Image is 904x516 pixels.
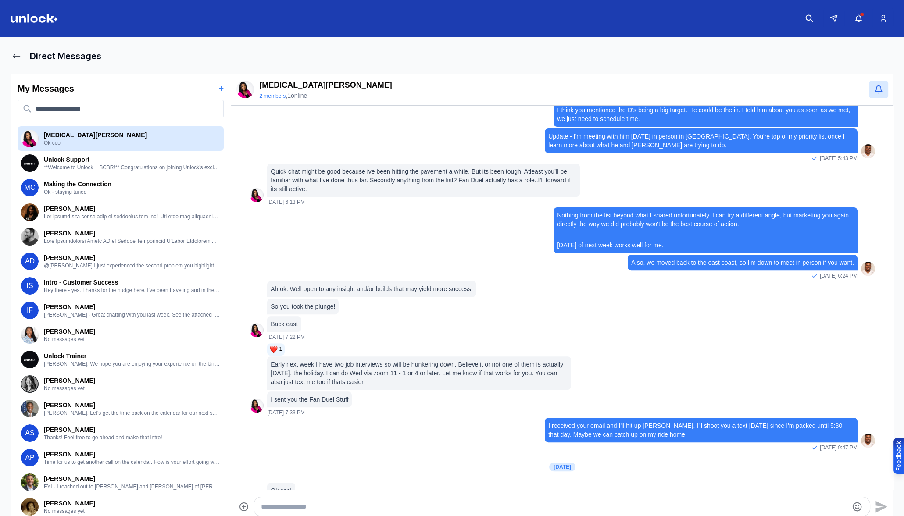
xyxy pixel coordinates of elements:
p: Ok - staying tuned [44,189,220,196]
p: I received your email and I'll hit up [PERSON_NAME]. I'll shoot you a text [DATE] since I'm packe... [548,421,854,439]
span: [DATE] 6:24 PM [820,272,858,279]
span: [DATE] 7:33 PM [267,409,305,416]
p: Intro - Customer Success [44,278,220,287]
img: User avatar [250,399,264,413]
p: [PERSON_NAME] [44,425,220,434]
p: Time for us to get another call on the calendar. How is your effort going with building the network? [44,459,220,466]
p: [PERSON_NAME]. Let's get the time back on the calendar for our next session. I'm curious of how t... [44,409,220,416]
p: [PERSON_NAME] [44,327,220,336]
p: [MEDICAL_DATA][PERSON_NAME] [44,131,220,139]
p: So you took the plunge! [271,302,335,311]
span: [DATE] 7:22 PM [267,334,305,341]
p: Lor Ipsumd sita conse adip el seddoeius tem inci! Utl etdo mag aliquaenim adm ven qu nostrude ull... [44,213,220,220]
p: Update - I'm meeting with him [DATE] in person in [GEOGRAPHIC_DATA]. You're top of my priority li... [548,132,854,149]
img: User avatar [21,400,39,417]
p: No messages yet [44,508,220,515]
p: No messages yet [44,336,220,343]
span: [DATE] 6:13 PM [267,199,305,206]
p: [PERSON_NAME] [44,204,220,213]
p: [PERSON_NAME] - Great chatting with you last week. See the attached links for the recordings you ... [44,311,220,318]
span: [DATE] 5:43 PM [820,155,858,162]
p: [PERSON_NAME] [44,302,220,311]
p: [PERSON_NAME] [44,253,220,262]
img: User avatar [21,473,39,491]
p: Thanks! Feel free to go ahead and make that intro! [44,434,220,441]
img: User avatar [21,351,39,368]
button: 2 members [259,93,286,100]
p: [DATE] of next week works well for me. [557,241,854,249]
p: [PERSON_NAME] [44,474,220,483]
p: Ok cool [271,486,291,495]
span: MC [21,179,39,196]
p: No messages yet [44,385,220,392]
button: + [219,82,224,95]
img: User avatar [861,434,875,448]
p: [PERSON_NAME] [44,401,220,409]
span: AS [21,424,39,442]
img: User avatar [861,144,875,158]
h1: Direct Messages [30,50,101,62]
div: Feedback [894,441,903,471]
img: User avatar [21,203,39,221]
p: Quick chat might be good because ive been hitting the pavement a while. But its been tough. Atlea... [271,167,576,193]
img: User avatar [21,326,39,344]
img: User avatar [250,490,264,504]
p: Lore Ipsumdolorsi Ametc AD el Seddoe Temporincid U'Labor Etdolorem Aliq Enim Adminim Venia Quisno... [44,238,220,245]
p: [PERSON_NAME] [44,499,220,508]
button: Provide feedback [893,438,904,474]
p: I sent you the Fan Duel Stuff [271,395,348,404]
img: User avatar [250,323,264,337]
img: User avatar [21,130,39,147]
img: User avatar [21,498,39,516]
p: Unlock Support [44,155,220,164]
div: [DATE] [549,463,575,471]
p: Ah ok. Well open to any insight and/or builds that may yield more success. [271,285,472,293]
img: User avatar [21,228,39,246]
img: User avatar [250,188,264,202]
p: [MEDICAL_DATA][PERSON_NAME] [259,79,392,91]
h2: My Messages [18,82,74,95]
p: [PERSON_NAME], We hope you are enjoying your experience on the Unlock platform and wanted to brin... [44,360,220,367]
div: , 1 online [259,91,392,100]
p: [PERSON_NAME] [44,450,220,459]
img: Logo [11,14,58,23]
p: Unlock Trainer [44,352,220,360]
p: Making the Connection [44,180,220,189]
img: Yasmin.jpg [236,81,254,98]
p: FYI - I reached out to [PERSON_NAME] and [PERSON_NAME] of [PERSON_NAME] Management on your behalf... [44,483,220,490]
img: User avatar [861,262,875,276]
span: AP [21,449,39,466]
span: IS [21,277,39,295]
p: [PERSON_NAME] [44,229,220,238]
p: Nothing from the list beyond what I shared unfortunately. I can try a different angle, but market... [557,211,854,228]
p: Early next week I have two job interviews so will be hunkering down. Believe it or not one of the... [271,360,568,386]
img: User avatar [21,154,39,172]
p: **Welcome to Unlock + BCBR!** Congratulations on joining Unlock's exclusive networking platform a... [44,164,220,171]
p: Also, we moved back to the east coast, so I'm down to meet in person if you want. [631,258,854,267]
p: I think you mentioned the O's being a big target. He could be the in. I told him about you as soo... [557,106,854,123]
p: [PERSON_NAME] [44,376,220,385]
img: User avatar [21,375,39,393]
span: IF [21,302,39,319]
p: Back east [271,320,297,328]
p: Hey there - yes. Thanks for the nudge here. I've been traveling and in the throes of buying a hom... [44,287,220,294]
p: @[PERSON_NAME] I just experienced the second problem you highlighted firsthand. I get a ton of no... [44,262,220,269]
textarea: Type your message [261,502,848,512]
button: Emoji picker [852,502,862,512]
span: [DATE] 9:47 PM [820,444,858,451]
span: AD [21,253,39,270]
p: Ok cool [44,139,220,146]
